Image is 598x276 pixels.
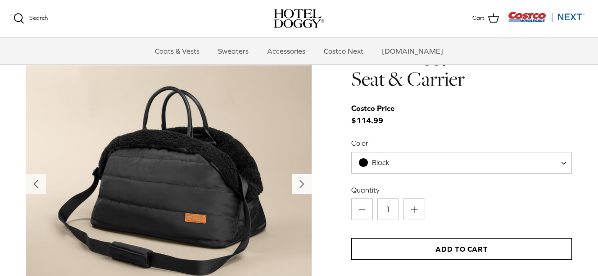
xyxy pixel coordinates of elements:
[210,37,257,64] a: Sweaters
[351,102,394,115] div: Costco Price
[372,158,390,166] span: Black
[274,9,324,28] a: hoteldoggy.com hoteldoggycom
[259,37,313,64] a: Accessories
[351,185,572,195] label: Quantity
[351,41,572,92] h1: Hotel Doggy Deluxe Car Seat & Carrier
[374,37,451,64] a: [DOMAIN_NAME]
[351,152,572,174] span: Black
[351,102,403,127] span: $114.99
[351,238,572,260] button: Add to Cart
[352,158,408,167] span: Black
[292,174,312,194] button: Next
[472,14,485,23] span: Cart
[147,37,208,64] a: Coats & Vests
[351,138,572,148] label: Color
[508,17,584,24] a: Visit Costco Next
[274,9,324,28] img: hoteldoggycom
[316,37,371,64] a: Costco Next
[29,14,48,21] span: Search
[508,11,584,23] img: Costco Next
[377,198,399,220] input: Quantity
[26,174,46,194] button: Previous
[472,13,499,24] a: Cart
[14,13,48,24] a: Search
